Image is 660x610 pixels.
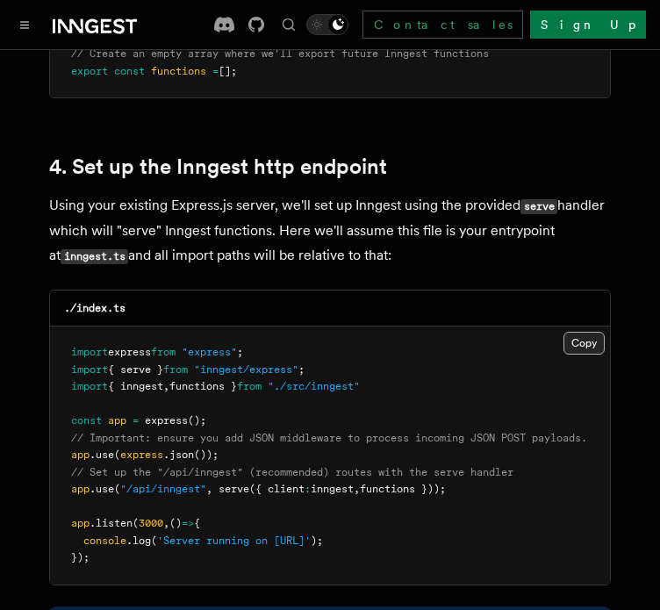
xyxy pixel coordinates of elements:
span: }); [71,551,90,563]
a: Contact sales [362,11,523,39]
span: ); [311,535,323,547]
span: = [212,65,219,77]
span: functions [151,65,206,77]
span: : [305,483,311,495]
span: export [71,65,108,77]
span: "/api/inngest" [120,483,206,495]
a: 4. Set up the Inngest http endpoint [49,154,387,179]
span: .use [90,449,114,461]
span: from [237,380,262,392]
span: from [151,346,176,358]
span: // Set up the "/api/inngest" (recommended) routes with the serve handler [71,466,513,478]
span: const [114,65,145,77]
span: import [71,363,108,376]
span: express [108,346,151,358]
button: Toggle dark mode [306,14,348,35]
code: inngest.ts [61,249,128,264]
button: Copy [563,332,605,355]
span: // Important: ensure you add JSON middleware to process incoming JSON POST payloads. [71,432,587,444]
button: Find something... [278,14,299,35]
span: "inngest/express" [194,363,298,376]
span: ; [237,346,243,358]
code: ./index.ts [64,302,126,314]
span: ; [298,363,305,376]
span: , [163,380,169,392]
span: ( [151,535,157,547]
span: import [71,380,108,392]
p: Using your existing Express.js server, we'll set up Inngest using the provided handler which will... [49,193,611,269]
span: , [163,517,169,529]
span: .json [163,449,194,461]
span: ( [114,483,120,495]
span: import [71,346,108,358]
span: console [83,535,126,547]
span: 3000 [139,517,163,529]
button: Toggle navigation [14,14,35,35]
span: ()); [194,449,219,461]
code: serve [520,199,557,214]
span: () [169,517,182,529]
span: ({ client [249,483,305,495]
span: , [354,483,360,495]
span: from [163,363,188,376]
span: app [71,449,90,461]
span: functions } [169,380,237,392]
span: app [108,414,126,427]
span: .use [90,483,114,495]
span: { serve } [108,363,163,376]
span: => [182,517,194,529]
span: .listen [90,517,133,529]
span: "express" [182,346,237,358]
a: Sign Up [530,11,646,39]
span: const [71,414,102,427]
span: functions })); [360,483,446,495]
span: { [194,517,200,529]
span: "./src/inngest" [268,380,360,392]
span: 'Server running on [URL]' [157,535,311,547]
span: serve [219,483,249,495]
span: inngest [311,483,354,495]
span: []; [219,65,237,77]
span: .log [126,535,151,547]
span: express [120,449,163,461]
span: ( [133,517,139,529]
span: (); [188,414,206,427]
span: = [133,414,139,427]
span: , [206,483,212,495]
span: express [145,414,188,427]
span: app [71,483,90,495]
span: ( [114,449,120,461]
span: { inngest [108,380,163,392]
span: app [71,517,90,529]
span: // Create an empty array where we'll export future Inngest functions [71,47,489,60]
